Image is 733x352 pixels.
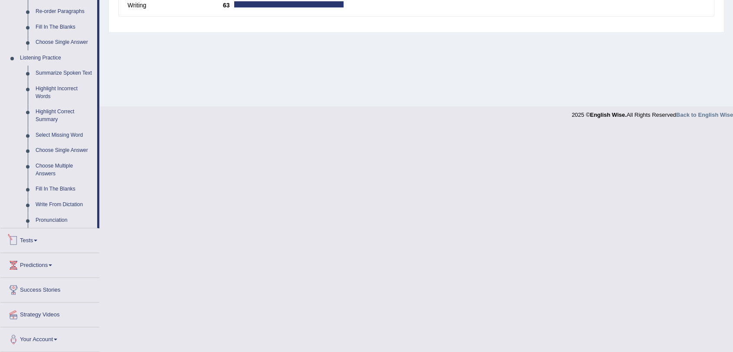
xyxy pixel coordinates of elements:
a: Highlight Correct Summary [32,104,97,127]
a: Choose Single Answer [32,35,97,50]
a: Summarize Spoken Text [32,66,97,81]
a: Select Missing Word [32,128,97,143]
a: Strategy Videos [0,303,99,324]
a: Tests [0,228,99,250]
a: Choose Single Answer [32,143,97,158]
label: Writing [128,1,223,10]
a: Choose Multiple Answers [32,158,97,181]
div: 2025 © All Rights Reserved [572,106,733,119]
a: Highlight Incorrect Words [32,81,97,104]
strong: English Wise. [590,112,626,118]
a: Re-order Paragraphs [32,4,97,20]
a: Write From Dictation [32,197,97,213]
a: Back to English Wise [676,112,733,118]
a: Fill In The Blanks [32,181,97,197]
b: 63 [223,2,234,9]
a: Predictions [0,253,99,275]
a: Pronunciation [32,213,97,228]
a: Fill In The Blanks [32,20,97,35]
a: Success Stories [0,278,99,299]
a: Your Account [0,327,99,349]
a: Listening Practice [16,50,97,66]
